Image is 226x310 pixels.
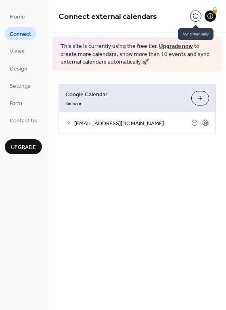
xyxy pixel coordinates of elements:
[5,27,36,40] a: Connect
[159,41,193,52] a: Upgrade now
[11,143,36,152] span: Upgrade
[178,28,213,40] span: Sync manually
[10,65,27,73] span: Design
[5,114,42,127] a: Contact Us
[5,96,27,110] a: Form
[5,62,32,75] a: Design
[10,99,22,108] span: Form
[10,82,31,91] span: Settings
[10,30,31,39] span: Connect
[5,44,29,58] a: Views
[74,119,191,128] span: [EMAIL_ADDRESS][DOMAIN_NAME]
[10,117,37,125] span: Contact Us
[5,10,30,23] a: Home
[5,139,42,154] button: Upgrade
[61,43,214,66] span: This site is currently using the free tier. to create more calendars, show more than 10 events an...
[65,100,81,106] span: Remove
[10,48,25,56] span: Views
[65,90,185,99] span: Google Calendar
[5,79,36,92] a: Settings
[59,9,157,25] span: Connect external calendars
[10,13,25,21] span: Home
